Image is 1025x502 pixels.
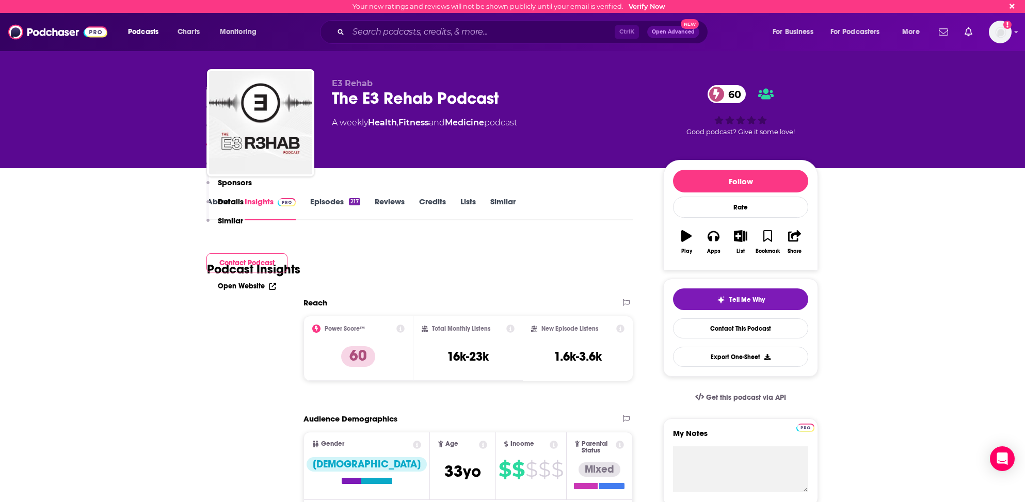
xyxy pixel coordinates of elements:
[700,223,727,261] button: Apps
[687,385,794,410] a: Get this podcast via API
[206,216,243,235] button: Similar
[673,428,808,446] label: My Notes
[989,21,1012,43] button: Show profile menu
[673,170,808,192] button: Follow
[673,288,808,310] button: tell me why sparkleTell Me Why
[781,223,808,261] button: Share
[717,296,725,304] img: tell me why sparkle
[706,393,786,402] span: Get this podcast via API
[310,197,360,220] a: Episodes217
[525,461,537,478] span: $
[330,20,718,44] div: Search podcasts, credits, & more...
[1003,21,1012,29] svg: Email not verified
[708,85,746,103] a: 60
[206,197,244,216] button: Details
[218,216,243,225] p: Similar
[902,25,920,39] span: More
[375,197,405,220] a: Reviews
[615,25,639,39] span: Ctrl K
[707,248,720,254] div: Apps
[512,461,524,478] span: $
[332,78,373,88] span: E3 Rehab
[673,318,808,338] a: Contact This Podcast
[718,85,746,103] span: 60
[325,325,365,332] h2: Power Score™
[218,197,244,206] p: Details
[773,25,813,39] span: For Business
[368,118,397,127] a: Health
[432,325,490,332] h2: Total Monthly Listens
[796,422,814,432] a: Pro website
[729,296,765,304] span: Tell Me Why
[673,197,808,218] div: Rate
[490,197,516,220] a: Similar
[551,461,563,478] span: $
[989,21,1012,43] img: User Profile
[447,349,489,364] h3: 16k-23k
[582,441,614,454] span: Parental Status
[445,118,484,127] a: Medicine
[348,24,615,40] input: Search podcasts, credits, & more...
[681,248,692,254] div: Play
[647,26,699,38] button: Open AdvancedNew
[830,25,880,39] span: For Podcasters
[8,22,107,42] img: Podchaser - Follow, Share and Rate Podcasts
[629,3,665,10] a: Verify Now
[218,282,276,290] a: Open Website
[673,223,700,261] button: Play
[538,461,550,478] span: $
[754,223,781,261] button: Bookmark
[579,462,620,477] div: Mixed
[398,118,429,127] a: Fitness
[445,441,458,447] span: Age
[788,248,802,254] div: Share
[307,457,427,472] div: [DEMOGRAPHIC_DATA]
[765,24,826,40] button: open menu
[895,24,933,40] button: open menu
[213,24,270,40] button: open menu
[128,25,158,39] span: Podcasts
[499,461,511,478] span: $
[673,347,808,367] button: Export One-Sheet
[429,118,445,127] span: and
[554,349,602,364] h3: 1.6k-3.6k
[935,23,952,41] a: Show notifications dropdown
[444,461,481,481] span: 33 yo
[541,325,598,332] h2: New Episode Listens
[353,3,665,10] div: Your new ratings and reviews will not be shown publicly until your email is verified.
[321,441,344,447] span: Gender
[663,78,818,142] div: 60Good podcast? Give it some love!
[681,19,699,29] span: New
[209,71,312,174] img: The E3 Rehab Podcast
[736,248,745,254] div: List
[652,29,695,35] span: Open Advanced
[178,25,200,39] span: Charts
[727,223,754,261] button: List
[332,117,517,129] div: A weekly podcast
[686,128,795,136] span: Good podcast? Give it some love!
[349,198,360,205] div: 217
[397,118,398,127] span: ,
[960,23,976,41] a: Show notifications dropdown
[341,346,375,367] p: 60
[303,298,327,307] h2: Reach
[989,21,1012,43] span: Logged in as BretAita
[206,253,287,272] button: Contact Podcast
[990,446,1015,471] div: Open Intercom Messenger
[756,248,780,254] div: Bookmark
[796,424,814,432] img: Podchaser Pro
[510,441,534,447] span: Income
[419,197,446,220] a: Credits
[220,25,257,39] span: Monitoring
[303,414,397,424] h2: Audience Demographics
[824,24,895,40] button: open menu
[460,197,476,220] a: Lists
[171,24,206,40] a: Charts
[121,24,172,40] button: open menu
